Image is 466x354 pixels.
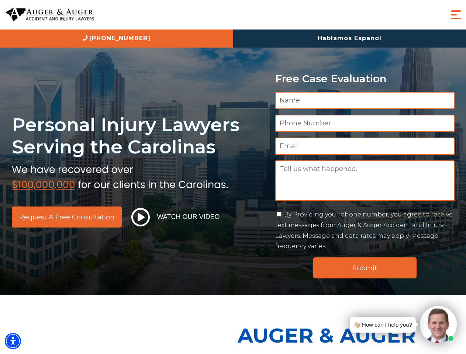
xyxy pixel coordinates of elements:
[6,8,94,22] img: Auger & Auger Accident and Injury Lawyers Logo
[12,206,122,228] a: Request a Free Consultation
[129,208,222,227] button: Watch Our Video
[5,333,21,349] div: Accessibility Menu
[420,306,457,343] img: Intaker widget Avatar
[275,115,455,132] input: Phone Number
[275,211,453,250] label: By Providing your phone number, you agree to receive text messages from Auger & Auger Accident an...
[19,214,114,221] span: Request a Free Consultation
[353,320,412,330] div: 👋🏼 How can I help you?
[449,7,463,22] button: Menu
[12,114,266,158] h1: Personal Injury Lawyers Serving the Carolinas
[275,92,455,109] input: Name
[12,162,228,190] img: sub text
[238,317,462,354] p: Auger & Auger
[275,138,455,155] input: Email
[275,73,455,84] p: Free Case Evaluation
[313,257,417,278] input: Submit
